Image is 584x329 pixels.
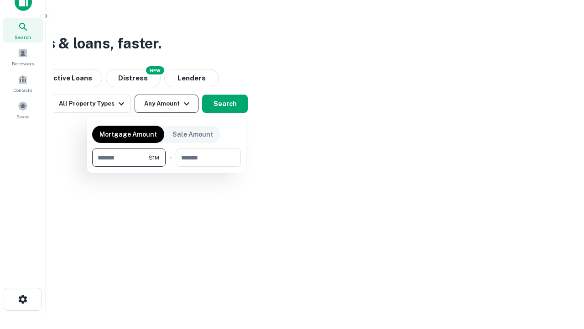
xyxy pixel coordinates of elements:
p: Mortgage Amount [99,129,157,139]
p: Sale Amount [172,129,213,139]
span: $1M [149,154,159,162]
iframe: Chat Widget [538,256,584,300]
div: - [169,149,172,167]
